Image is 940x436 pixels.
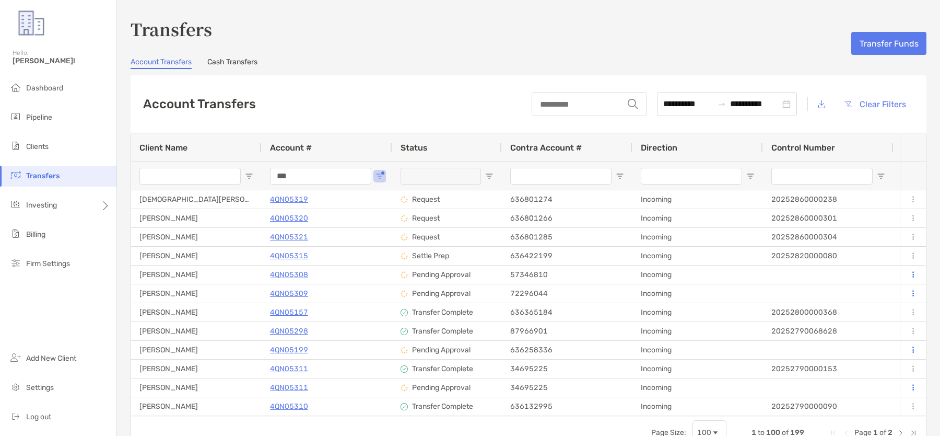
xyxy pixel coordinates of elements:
[26,84,63,93] span: Dashboard
[502,322,632,340] div: 87966901
[131,247,262,265] div: [PERSON_NAME]
[9,381,22,393] img: settings icon
[270,287,308,300] a: 4QN05309
[485,172,494,180] button: Open Filter Menu
[143,97,256,111] h2: Account Transfers
[718,100,726,108] span: swap-right
[510,168,612,185] input: Contra Account # Filter Input
[401,403,408,410] img: status icon
[139,168,241,185] input: Client Name Filter Input
[502,378,632,397] div: 34695225
[26,142,49,151] span: Clients
[131,397,262,416] div: [PERSON_NAME]
[270,381,308,394] a: 4QN05311
[771,143,835,153] span: Control Number
[131,17,926,41] h3: Transfers
[632,303,763,322] div: Incoming
[763,397,894,416] div: 20252790000090
[763,416,894,434] div: 20252760067215
[9,81,22,94] img: dashboard icon
[763,303,894,322] div: 20252800000368
[270,143,312,153] span: Account #
[131,209,262,227] div: [PERSON_NAME]
[632,228,763,246] div: Incoming
[412,343,471,357] p: Pending Approval
[13,4,50,42] img: Zoe Logo
[401,309,408,316] img: status icon
[26,383,54,392] span: Settings
[270,268,308,281] a: 4QN05308
[877,172,885,180] button: Open Filter Menu
[763,228,894,246] div: 20252860000304
[746,172,755,180] button: Open Filter Menu
[641,143,677,153] span: Direction
[763,322,894,340] div: 20252790068628
[401,347,408,354] img: status icon
[412,193,440,206] p: Request
[844,101,852,107] img: button icon
[401,384,408,392] img: status icon
[26,412,51,421] span: Log out
[270,343,308,357] p: 4QN05199
[401,234,408,241] img: status icon
[9,257,22,269] img: firm-settings icon
[412,268,471,281] p: Pending Approval
[502,284,632,303] div: 72296044
[632,266,763,284] div: Incoming
[270,212,308,225] a: 4QN05320
[412,231,440,244] p: Request
[375,172,384,180] button: Open Filter Menu
[131,360,262,378] div: [PERSON_NAME]
[401,196,408,203] img: status icon
[412,362,473,375] p: Transfer Complete
[26,171,60,180] span: Transfers
[502,341,632,359] div: 636258336
[632,322,763,340] div: Incoming
[763,209,894,227] div: 20252860000301
[9,227,22,240] img: billing icon
[131,341,262,359] div: [PERSON_NAME]
[412,249,449,262] p: Settle Prep
[9,169,22,181] img: transfers icon
[412,325,473,338] p: Transfer Complete
[412,212,440,225] p: Request
[632,247,763,265] div: Incoming
[502,247,632,265] div: 636422199
[763,360,894,378] div: 20252790000153
[401,328,408,335] img: status icon
[207,58,257,69] a: Cash Transfers
[502,190,632,209] div: 636801274
[26,201,57,210] span: Investing
[131,58,192,69] a: Account Transfers
[628,99,638,109] img: input icon
[270,231,308,244] a: 4QN05321
[270,306,308,319] a: 4QN05157
[632,397,763,416] div: Incoming
[270,362,308,375] a: 4QN05311
[401,253,408,260] img: status icon
[412,287,471,300] p: Pending Approval
[510,143,582,153] span: Contra Account #
[502,360,632,378] div: 34695225
[763,247,894,265] div: 20252820000080
[26,354,76,363] span: Add New Client
[401,271,408,279] img: status icon
[131,190,262,209] div: [DEMOGRAPHIC_DATA][PERSON_NAME]
[632,190,763,209] div: Incoming
[131,322,262,340] div: [PERSON_NAME]
[270,193,308,206] a: 4QN05319
[641,168,742,185] input: Direction Filter Input
[270,249,308,262] a: 4QN05315
[9,410,22,422] img: logout icon
[131,303,262,322] div: [PERSON_NAME]
[632,284,763,303] div: Incoming
[632,416,763,434] div: Incoming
